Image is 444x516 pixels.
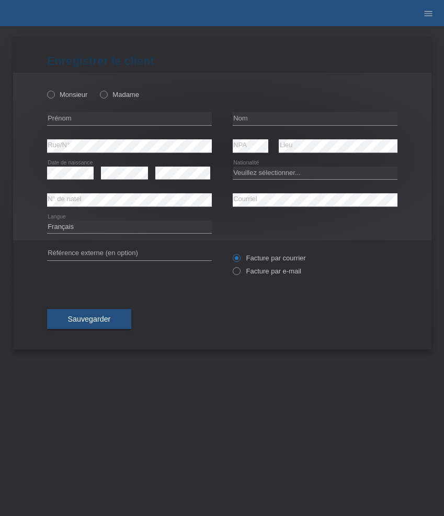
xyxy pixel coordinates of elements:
[100,91,139,98] label: Madame
[233,267,240,280] input: Facture par e-mail
[47,91,54,97] input: Monsieur
[47,54,397,68] h1: Enregistrer le client
[68,315,111,323] span: Sauvegarder
[423,8,434,19] i: menu
[233,254,306,262] label: Facture par courrier
[47,309,132,329] button: Sauvegarder
[100,91,107,97] input: Madame
[233,267,301,275] label: Facture par e-mail
[233,254,240,267] input: Facture par courrier
[418,10,439,16] a: menu
[47,91,88,98] label: Monsieur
